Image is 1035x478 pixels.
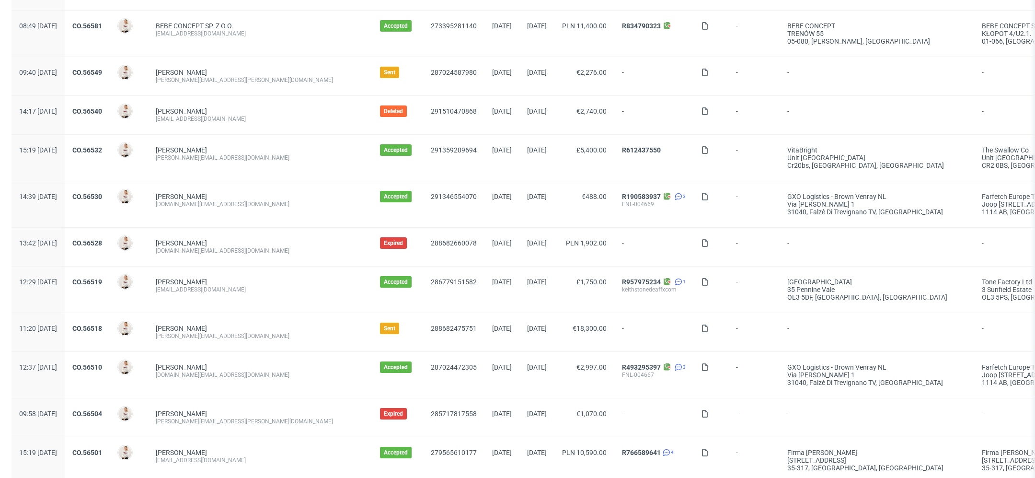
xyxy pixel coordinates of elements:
a: R612437550 [622,146,661,154]
a: CO.56504 [72,410,102,418]
a: 286779151582 [431,278,477,286]
span: - [622,69,686,84]
a: R493295397 [622,363,661,371]
span: - [622,107,686,123]
span: - [787,69,966,84]
img: Mari Fok [118,322,132,335]
span: 13:42 [DATE] [19,239,57,247]
span: 4 [671,449,674,456]
div: [EMAIL_ADDRESS][DOMAIN_NAME] [156,115,365,123]
span: Accepted [384,449,408,456]
span: €18,300.00 [573,325,607,332]
a: BEBE CONCEPT SP. Z O.O. [156,22,233,30]
a: CO.56519 [72,278,102,286]
span: €2,740.00 [576,107,607,115]
span: €1,070.00 [576,410,607,418]
span: €2,276.00 [576,69,607,76]
div: [STREET_ADDRESS] [787,456,966,464]
div: via [PERSON_NAME] 1 [787,371,966,379]
a: 3 [673,193,686,200]
div: [DOMAIN_NAME][EMAIL_ADDRESS][DOMAIN_NAME] [156,200,365,208]
span: Sent [384,69,395,76]
div: GXO Logistics - Brown Venray NL [787,193,966,200]
a: 291510470868 [431,107,477,115]
span: - [736,449,772,472]
span: 08:49 [DATE] [19,22,57,30]
span: 11:20 [DATE] [19,325,57,332]
span: [DATE] [492,410,512,418]
span: €2,997.00 [576,363,607,371]
div: [PERSON_NAME][EMAIL_ADDRESS][DOMAIN_NAME] [156,332,365,340]
span: Accepted [384,146,408,154]
div: FNL-004669 [622,200,686,208]
a: 288682660078 [431,239,477,247]
span: Expired [384,410,403,418]
div: FNL-004667 [622,371,686,379]
span: 09:40 [DATE] [19,69,57,76]
div: cr20bs, [GEOGRAPHIC_DATA] , [GEOGRAPHIC_DATA] [787,162,966,169]
img: Mari Fok [118,275,132,289]
span: - [736,363,772,386]
a: 285717817558 [431,410,477,418]
span: - [736,410,772,425]
span: Sent [384,325,395,332]
div: 35 Pennine Vale [787,286,966,293]
div: 31040, Falzè di Trevignano TV , [GEOGRAPHIC_DATA] [787,208,966,216]
img: Mari Fok [118,361,132,374]
a: CO.56528 [72,239,102,247]
span: Accepted [384,363,408,371]
div: 35-317, [GEOGRAPHIC_DATA] , [GEOGRAPHIC_DATA] [787,464,966,472]
span: Accepted [384,278,408,286]
span: 3 [683,193,686,200]
img: Mari Fok [118,19,132,33]
span: 3 [683,363,686,371]
span: 12:29 [DATE] [19,278,57,286]
span: - [622,325,686,340]
div: via [PERSON_NAME] 1 [787,200,966,208]
span: - [787,239,966,255]
span: - [736,107,772,123]
a: [PERSON_NAME] [156,193,207,200]
div: [PERSON_NAME][EMAIL_ADDRESS][PERSON_NAME][DOMAIN_NAME] [156,76,365,84]
a: CO.56510 [72,363,102,371]
img: Mari Fok [118,190,132,203]
div: Unit [GEOGRAPHIC_DATA] [787,154,966,162]
span: PLN 10,590.00 [562,449,607,456]
span: [DATE] [527,22,547,30]
a: CO.56530 [72,193,102,200]
span: 09:58 [DATE] [19,410,57,418]
span: [DATE] [492,193,512,200]
span: [DATE] [527,69,547,76]
img: Mari Fok [118,143,132,157]
span: - [736,325,772,340]
span: 15:19 [DATE] [19,449,57,456]
a: [PERSON_NAME] [156,69,207,76]
span: [DATE] [527,363,547,371]
div: BEBE CONCEPT [787,22,966,30]
div: [PERSON_NAME][EMAIL_ADDRESS][PERSON_NAME][DOMAIN_NAME] [156,418,365,425]
span: PLN 11,400.00 [562,22,607,30]
a: R834790323 [622,22,661,30]
span: - [736,22,772,45]
img: Mari Fok [118,407,132,420]
span: Accepted [384,193,408,200]
span: - [736,239,772,255]
div: [EMAIL_ADDRESS][DOMAIN_NAME] [156,286,365,293]
a: 291359209694 [431,146,477,154]
div: [GEOGRAPHIC_DATA] [787,278,966,286]
span: [DATE] [527,107,547,115]
div: [EMAIL_ADDRESS][DOMAIN_NAME] [156,456,365,464]
span: 14:17 [DATE] [19,107,57,115]
span: [DATE] [527,278,547,286]
div: keithstonedeaffxcom [622,286,686,293]
a: [PERSON_NAME] [156,325,207,332]
span: €488.00 [582,193,607,200]
span: - [736,193,772,216]
div: OL3 5DF, [GEOGRAPHIC_DATA] , [GEOGRAPHIC_DATA] [787,293,966,301]
a: [PERSON_NAME] [156,410,207,418]
a: 291346554070 [431,193,477,200]
span: [DATE] [527,193,547,200]
img: Mari Fok [118,105,132,118]
a: 287024472305 [431,363,477,371]
a: CO.56501 [72,449,102,456]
